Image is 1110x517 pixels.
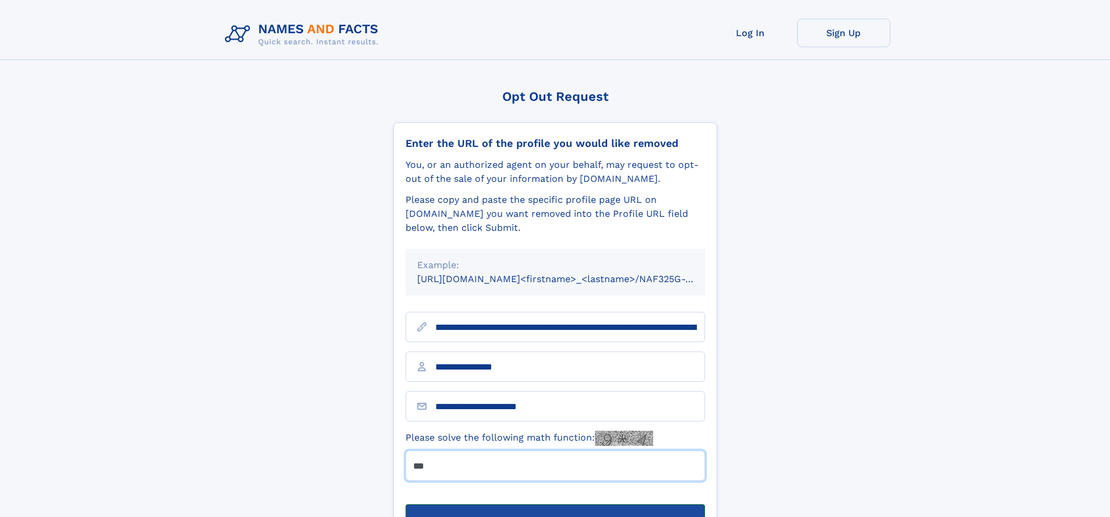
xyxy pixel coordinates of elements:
div: Please copy and paste the specific profile page URL on [DOMAIN_NAME] you want removed into the Pr... [406,193,705,235]
div: You, or an authorized agent on your behalf, may request to opt-out of the sale of your informatio... [406,158,705,186]
div: Opt Out Request [393,89,717,104]
div: Enter the URL of the profile you would like removed [406,137,705,150]
a: Log In [704,19,797,47]
label: Please solve the following math function: [406,431,653,446]
small: [URL][DOMAIN_NAME]<firstname>_<lastname>/NAF325G-xxxxxxxx [417,273,727,284]
div: Example: [417,258,693,272]
img: Logo Names and Facts [220,19,388,50]
a: Sign Up [797,19,890,47]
